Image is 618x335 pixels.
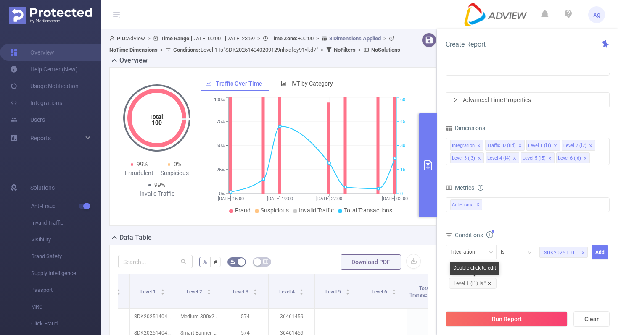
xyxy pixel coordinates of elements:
li: Level 1 (l1) [526,140,560,151]
li: Level 2 (l2) [562,140,595,151]
b: No Filters [334,47,356,53]
span: % [203,259,207,265]
a: Users [10,111,45,128]
p: Medium 300x250 [11] [176,309,222,325]
li: Level 4 (l4) [486,152,519,163]
i: icon: close [548,156,552,161]
tspan: 75% [217,119,225,124]
span: Brand Safety [31,248,101,265]
i: icon: caret-down [299,291,304,294]
tspan: [DATE] 16:00 [218,196,244,202]
i: icon: close [512,156,517,161]
span: > [381,35,389,42]
div: Sort [299,288,304,293]
li: Integration [450,140,483,151]
div: Sort [391,288,396,293]
b: No Time Dimensions [109,47,158,53]
span: Total Transactions [344,207,392,214]
a: Usage Notification [10,78,79,94]
i: icon: user [109,36,117,41]
span: Supply Intelligence [31,265,101,282]
span: > [158,47,166,53]
li: Level 3 (l3) [450,152,484,163]
span: Conditions [455,232,493,238]
tspan: 0 [400,191,403,196]
i: icon: caret-down [345,291,350,294]
span: Passport [31,282,101,298]
tspan: 60 [400,97,405,103]
img: Protected Media [9,7,92,24]
span: Anti-Fraud [450,199,482,210]
i: icon: caret-down [116,291,121,294]
span: > [318,47,326,53]
button: Clear [573,311,610,327]
i: icon: right [453,97,458,102]
div: Level 4 (l4) [487,153,510,164]
i: icon: close [553,144,557,149]
span: Fraud [235,207,251,214]
i: icon: caret-up [160,288,165,291]
i: icon: caret-up [345,288,350,291]
a: Overview [10,44,54,61]
p: 36461459 [269,309,314,325]
span: Total Transactions [409,285,440,298]
div: Level 3 (l3) [452,153,475,164]
i: icon: close [477,144,481,149]
b: No Solutions [371,47,400,53]
i: icon: caret-up [391,288,396,291]
u: 8 Dimensions Applied [329,35,381,42]
button: Add [592,245,608,259]
tspan: [DATE] 02:00 [382,196,408,202]
i: icon: bar-chart [281,81,287,86]
tspan: 0% [219,191,225,196]
div: Invalid Traffic [139,189,174,198]
li: Level 5 (l5) [521,152,555,163]
input: Search... [118,255,193,268]
i: icon: close [487,281,491,285]
span: Level 1 Is 'SDK202514040209129nhxafoy91vkd7l' [173,47,318,53]
li: Traffic ID (tid) [485,140,525,151]
p: 574 [222,309,268,325]
div: Level 5 (l5) [523,153,546,164]
span: > [314,35,322,42]
div: Fraudulent [121,169,157,178]
span: Create Report [446,40,486,48]
b: PID: [117,35,127,42]
i: icon: close [583,156,587,161]
b: Time Range: [161,35,191,42]
button: Run Report [446,311,568,327]
div: Level 6 (l6) [558,153,581,164]
div: Is [501,245,510,259]
tspan: Total: [149,113,165,120]
div: Suspicious [157,169,192,178]
span: AdView [DATE] 00:00 - [DATE] 23:59 +00:00 [109,35,400,53]
i: icon: close [581,251,585,256]
i: icon: close [589,144,593,149]
i: icon: info-circle [478,185,483,191]
div: SDK20251104110931stokfmb40cain58 [544,247,578,258]
div: Sort [345,288,350,293]
li: Level 6 (l6) [556,152,590,163]
i: icon: line-chart [205,81,211,86]
tspan: 15 [400,167,405,173]
span: Invalid Traffic [299,207,334,214]
tspan: 25% [217,167,225,173]
span: Dimensions [446,125,485,131]
tspan: 50% [217,143,225,149]
i: icon: caret-down [391,291,396,294]
i: icon: down [489,250,494,256]
span: Visibility [31,231,101,248]
span: ✕ [476,200,480,210]
i: icon: bg-colors [230,259,235,264]
div: Integration [452,140,475,151]
div: Level 1 (l1) [528,140,551,151]
span: Reports [30,135,51,141]
i: icon: caret-up [116,288,121,291]
a: Integrations [10,94,62,111]
tspan: 100% [214,97,225,103]
span: MRC [31,298,101,315]
i: icon: caret-down [206,291,211,294]
i: icon: down [527,250,532,256]
span: 99% [137,161,148,167]
div: Sort [116,288,121,293]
